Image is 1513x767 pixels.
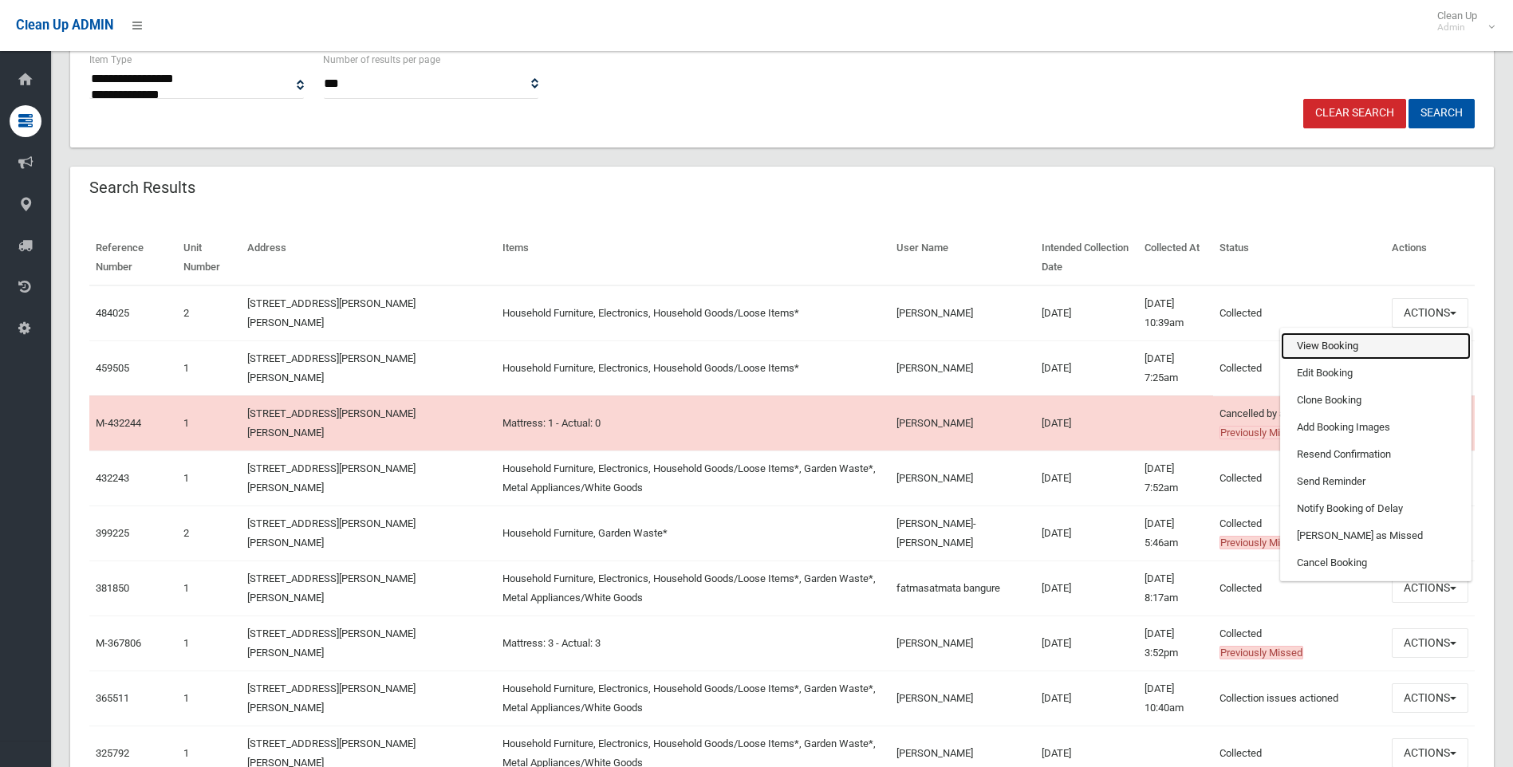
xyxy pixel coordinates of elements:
[16,18,113,33] span: Clean Up ADMIN
[96,362,129,374] a: 459505
[496,285,890,341] td: Household Furniture, Electronics, Household Goods/Loose Items*
[241,230,496,285] th: Address
[1281,332,1471,360] a: View Booking
[96,307,129,319] a: 484025
[177,616,241,671] td: 1
[1219,646,1303,659] span: Previously Missed
[1213,230,1385,285] th: Status
[1281,495,1471,522] a: Notify Booking of Delay
[496,616,890,671] td: Mattress: 3 - Actual: 3
[177,560,241,616] td: 1
[177,671,241,726] td: 1
[1219,536,1303,549] span: Previously Missed
[890,560,1035,616] td: fatmasatmata bangure
[890,450,1035,505] td: [PERSON_NAME]
[177,450,241,505] td: 1
[496,505,890,560] td: Household Furniture, Garden Waste*
[1213,340,1385,395] td: Collected
[1138,616,1213,671] td: [DATE] 3:52pm
[247,627,416,659] a: [STREET_ADDRESS][PERSON_NAME][PERSON_NAME]
[1035,285,1138,341] td: [DATE]
[96,472,129,484] a: 432243
[890,285,1035,341] td: [PERSON_NAME]
[1437,22,1477,33] small: Admin
[890,230,1035,285] th: User Name
[1213,285,1385,341] td: Collected
[1138,450,1213,505] td: [DATE] 7:52am
[247,682,416,714] a: [STREET_ADDRESS][PERSON_NAME][PERSON_NAME]
[1138,285,1213,341] td: [DATE] 10:39am
[89,230,177,285] th: Reference Number
[1213,450,1385,505] td: Collected
[1213,505,1385,560] td: Collected
[323,51,440,69] label: Number of results per page
[1138,671,1213,726] td: [DATE] 10:40am
[1035,505,1138,560] td: [DATE]
[1035,671,1138,726] td: [DATE]
[1303,99,1406,128] a: Clear Search
[1281,522,1471,549] a: [PERSON_NAME] as Missed
[890,340,1035,395] td: [PERSON_NAME]
[177,230,241,285] th: Unit Number
[1429,10,1493,33] span: Clean Up
[890,671,1035,726] td: [PERSON_NAME]
[177,505,241,560] td: 2
[1392,628,1468,658] button: Actions
[247,517,416,549] a: [STREET_ADDRESS][PERSON_NAME][PERSON_NAME]
[1138,505,1213,560] td: [DATE] 5:46am
[1213,671,1385,726] td: Collection issues actioned
[96,582,129,594] a: 381850
[496,395,890,450] td: Mattress: 1 - Actual: 0
[1213,395,1385,450] td: Cancelled by admin after cutoff
[1035,230,1138,285] th: Intended Collection Date
[96,637,141,649] a: M-367806
[96,747,129,759] a: 325792
[1138,560,1213,616] td: [DATE] 8:17am
[1138,340,1213,395] td: [DATE] 7:25am
[1392,683,1468,713] button: Actions
[247,352,416,383] a: [STREET_ADDRESS][PERSON_NAME][PERSON_NAME]
[177,395,241,450] td: 1
[247,572,416,604] a: [STREET_ADDRESS][PERSON_NAME][PERSON_NAME]
[1281,549,1471,576] a: Cancel Booking
[890,395,1035,450] td: [PERSON_NAME]
[1409,99,1475,128] button: Search
[247,407,416,439] a: [STREET_ADDRESS][PERSON_NAME][PERSON_NAME]
[1385,230,1475,285] th: Actions
[496,671,890,726] td: Household Furniture, Electronics, Household Goods/Loose Items*, Garden Waste*, Metal Appliances/W...
[890,616,1035,671] td: [PERSON_NAME]
[177,285,241,341] td: 2
[247,297,416,328] a: [STREET_ADDRESS][PERSON_NAME][PERSON_NAME]
[247,462,416,494] a: [STREET_ADDRESS][PERSON_NAME][PERSON_NAME]
[89,51,132,69] label: Item Type
[1219,426,1303,439] span: Previously Missed
[70,172,215,203] header: Search Results
[1213,616,1385,671] td: Collected
[496,230,890,285] th: Items
[496,450,890,505] td: Household Furniture, Electronics, Household Goods/Loose Items*, Garden Waste*, Metal Appliances/W...
[1035,340,1138,395] td: [DATE]
[1035,395,1138,450] td: [DATE]
[1281,468,1471,495] a: Send Reminder
[96,417,141,429] a: M-432244
[1213,560,1385,616] td: Collected
[96,692,129,704] a: 365511
[1392,298,1468,328] button: Actions
[1281,387,1471,414] a: Clone Booking
[1281,414,1471,441] a: Add Booking Images
[1281,360,1471,387] a: Edit Booking
[1035,450,1138,505] td: [DATE]
[96,527,129,539] a: 399225
[177,340,241,395] td: 1
[1035,616,1138,671] td: [DATE]
[1281,441,1471,468] a: Resend Confirmation
[1035,560,1138,616] td: [DATE]
[890,505,1035,560] td: [PERSON_NAME]-[PERSON_NAME]
[1138,230,1213,285] th: Collected At
[496,340,890,395] td: Household Furniture, Electronics, Household Goods/Loose Items*
[496,560,890,616] td: Household Furniture, Electronics, Household Goods/Loose Items*, Garden Waste*, Metal Appliances/W...
[1392,573,1468,603] button: Actions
